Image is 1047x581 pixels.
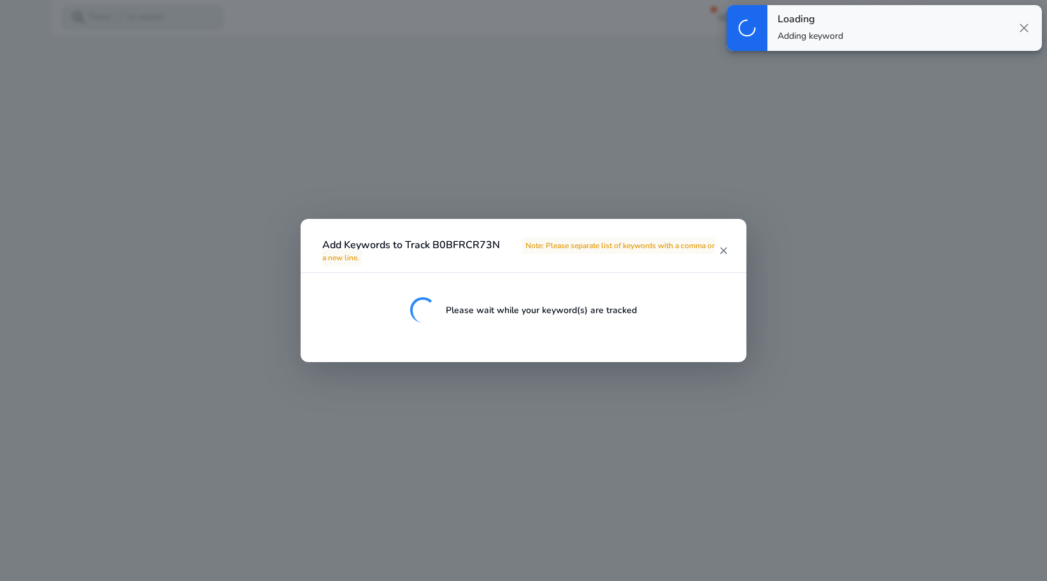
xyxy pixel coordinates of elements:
[322,237,715,266] span: Note: Please separate list of keywords with a comma or a new line.
[322,239,718,263] h4: Add Keywords to Track B0BFRCR73N
[778,30,843,43] p: Adding keyword
[732,13,761,42] span: progress_activity
[718,245,729,256] mat-icon: close
[446,305,637,316] h5: Please wait while your keyword(s) are tracked
[778,13,843,25] h4: Loading
[1016,20,1032,36] span: close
